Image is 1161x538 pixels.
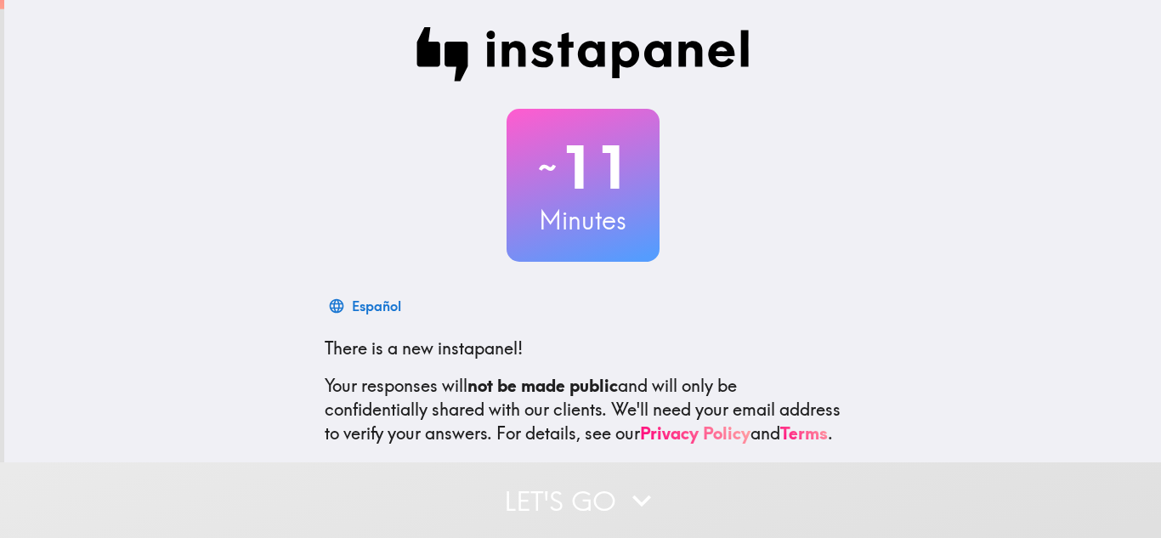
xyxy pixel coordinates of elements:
[325,374,841,445] p: Your responses will and will only be confidentially shared with our clients. We'll need your emai...
[780,422,828,444] a: Terms
[507,133,660,202] h2: 11
[467,375,618,396] b: not be made public
[507,202,660,238] h3: Minutes
[640,422,750,444] a: Privacy Policy
[325,337,523,359] span: There is a new instapanel!
[535,142,559,193] span: ~
[352,294,401,318] div: Español
[416,27,750,82] img: Instapanel
[325,459,841,507] p: This invite is exclusively for you, please do not share it. Complete it soon because spots are li...
[325,289,408,323] button: Español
